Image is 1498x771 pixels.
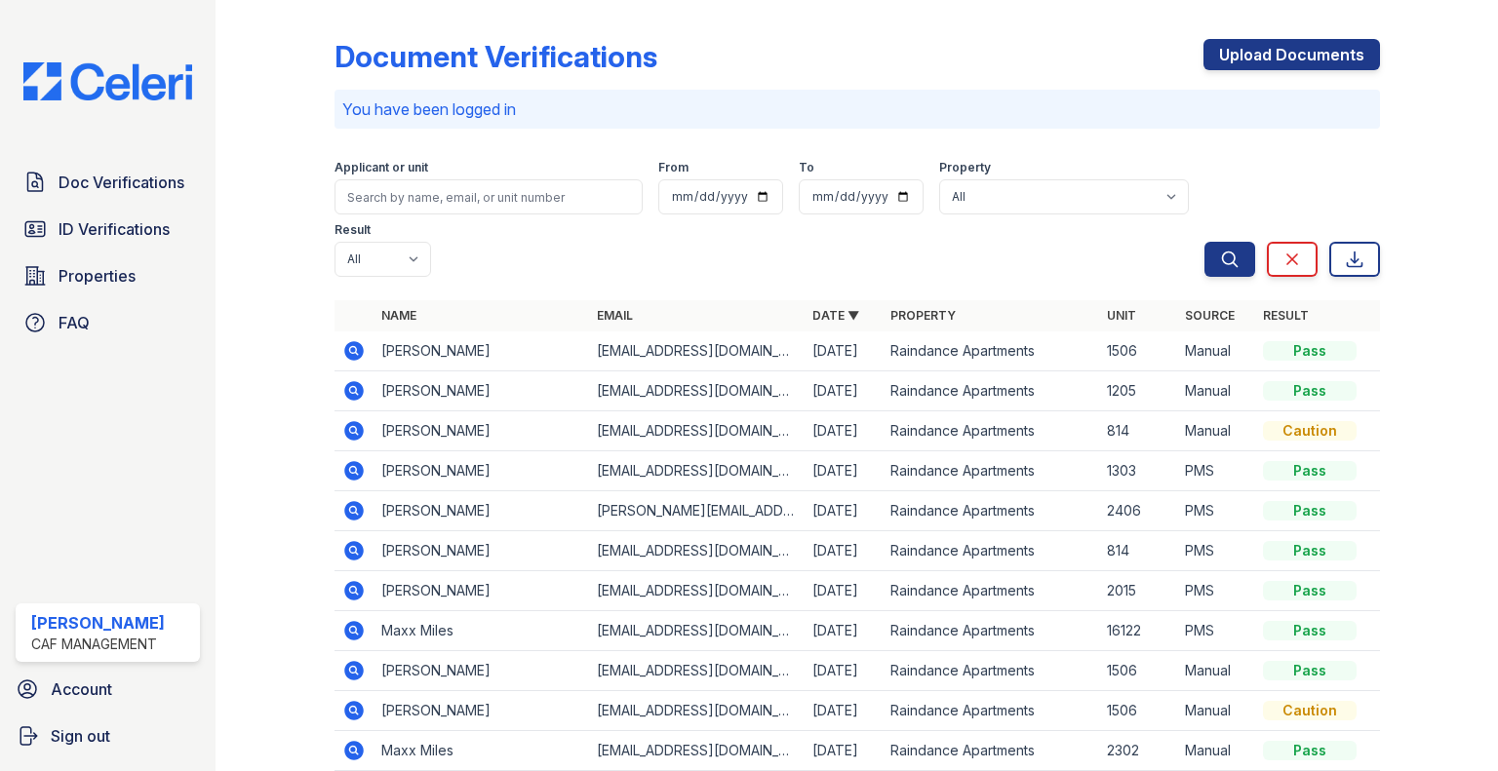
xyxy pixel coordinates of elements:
div: [PERSON_NAME] [31,611,165,635]
td: 2406 [1099,491,1177,531]
span: FAQ [59,311,90,334]
div: Caution [1263,421,1357,441]
td: [DATE] [805,331,883,371]
td: [PERSON_NAME] [374,331,589,371]
div: Pass [1263,581,1357,600]
td: PMS [1177,451,1255,491]
td: 1303 [1099,451,1177,491]
div: Caution [1263,701,1357,720]
td: Raindance Apartments [883,491,1098,531]
td: PMS [1177,571,1255,611]
td: [DATE] [805,411,883,451]
td: [PERSON_NAME] [374,531,589,571]
a: Doc Verifications [16,163,200,202]
td: PMS [1177,491,1255,531]
td: [DATE] [805,451,883,491]
td: PMS [1177,531,1255,571]
td: [EMAIL_ADDRESS][DOMAIN_NAME] [589,611,805,651]
span: Account [51,677,112,701]
a: Name [381,308,416,323]
td: [DATE] [805,691,883,731]
a: Result [1263,308,1309,323]
label: Applicant or unit [335,160,428,175]
td: [EMAIL_ADDRESS][DOMAIN_NAME] [589,451,805,491]
td: Raindance Apartments [883,411,1098,451]
td: [EMAIL_ADDRESS][DOMAIN_NAME] [589,731,805,771]
a: Upload Documents [1203,39,1380,70]
div: Pass [1263,541,1357,560]
td: [PERSON_NAME] [374,691,589,731]
div: Pass [1263,661,1357,680]
a: Account [8,670,208,709]
td: [DATE] [805,491,883,531]
a: Sign out [8,716,208,755]
td: [PERSON_NAME] [374,651,589,691]
td: Raindance Apartments [883,451,1098,491]
label: Property [939,160,991,175]
td: 2015 [1099,571,1177,611]
a: Date ▼ [812,308,859,323]
td: [DATE] [805,651,883,691]
td: 814 [1099,531,1177,571]
td: [EMAIL_ADDRESS][DOMAIN_NAME] [589,331,805,371]
span: Sign out [51,724,110,748]
td: Maxx Miles [374,731,589,771]
div: Pass [1263,461,1357,481]
span: ID Verifications [59,217,170,241]
td: [PERSON_NAME] [374,451,589,491]
td: Manual [1177,331,1255,371]
td: [DATE] [805,531,883,571]
a: Unit [1107,308,1136,323]
td: Raindance Apartments [883,531,1098,571]
td: Manual [1177,691,1255,731]
a: Source [1185,308,1235,323]
td: [DATE] [805,611,883,651]
td: Raindance Apartments [883,611,1098,651]
td: [PERSON_NAME] [374,411,589,451]
td: PMS [1177,611,1255,651]
td: 1205 [1099,371,1177,411]
span: Doc Verifications [59,171,184,194]
td: 2302 [1099,731,1177,771]
a: Email [597,308,633,323]
label: To [799,160,814,175]
div: Document Verifications [335,39,657,74]
div: CAF Management [31,635,165,654]
td: [PERSON_NAME] [374,571,589,611]
div: Pass [1263,381,1357,401]
div: Pass [1263,341,1357,361]
p: You have been logged in [342,97,1372,121]
td: [PERSON_NAME] [374,371,589,411]
td: [DATE] [805,571,883,611]
td: Raindance Apartments [883,731,1098,771]
td: Raindance Apartments [883,651,1098,691]
td: [PERSON_NAME][EMAIL_ADDRESS][DOMAIN_NAME] [589,491,805,531]
label: Result [335,222,371,238]
td: Manual [1177,371,1255,411]
label: From [658,160,689,175]
img: CE_Logo_Blue-a8612792a0a2168367f1c8372b55b34899dd931a85d93a1a3d3e32e68fde9ad4.png [8,62,208,100]
td: 1506 [1099,331,1177,371]
td: Raindance Apartments [883,371,1098,411]
td: [EMAIL_ADDRESS][DOMAIN_NAME] [589,571,805,611]
td: Maxx Miles [374,611,589,651]
td: [EMAIL_ADDRESS][DOMAIN_NAME] [589,531,805,571]
td: Manual [1177,651,1255,691]
td: [DATE] [805,731,883,771]
td: Raindance Apartments [883,331,1098,371]
input: Search by name, email, or unit number [335,179,643,214]
a: Properties [16,256,200,295]
td: Raindance Apartments [883,571,1098,611]
div: Pass [1263,741,1357,760]
a: FAQ [16,303,200,342]
a: ID Verifications [16,210,200,249]
a: Property [890,308,956,323]
td: [EMAIL_ADDRESS][DOMAIN_NAME] [589,651,805,691]
td: 1506 [1099,691,1177,731]
td: Raindance Apartments [883,691,1098,731]
td: [EMAIL_ADDRESS][DOMAIN_NAME] [589,691,805,731]
td: 1506 [1099,651,1177,691]
td: 16122 [1099,611,1177,651]
td: [DATE] [805,371,883,411]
